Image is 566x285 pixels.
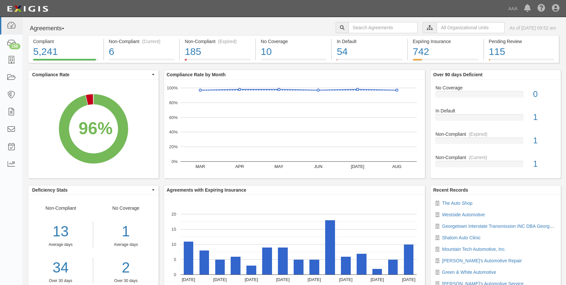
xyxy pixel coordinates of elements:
a: 2 [98,257,153,278]
div: 5,241 [33,45,98,59]
a: Mountain Tech Automotive, Inc. [442,247,506,252]
div: (Expired) [218,38,237,45]
text: APR [235,164,244,169]
div: 159 [9,43,20,49]
div: As of [DATE] 09:52 am [510,25,556,31]
text: [DATE] [307,277,321,282]
text: 40% [169,130,178,134]
div: Average days [98,242,153,248]
i: Help Center - Complianz [537,5,545,12]
div: No Coverage [261,38,326,45]
div: Expiring Insurance [413,38,478,45]
div: 1 [98,221,153,242]
div: No Coverage [430,84,561,91]
div: (Expired) [469,131,488,137]
button: Agreements [28,22,77,35]
div: 6 [109,45,175,59]
div: Non-Compliant [430,154,561,161]
div: 0 [528,88,561,100]
input: All Organizational Units [437,22,505,33]
div: Non-Compliant (Current) [109,38,175,45]
a: In Default1 [435,107,556,131]
div: No Coverage [93,205,158,284]
div: In Default [430,107,561,114]
div: 1 [528,135,561,147]
div: Over 30 days [28,278,93,284]
div: (Current) [469,154,487,161]
span: Deficiency Stats [32,187,150,193]
b: Compliance Rate by Month [167,72,226,77]
text: 10 [171,242,176,247]
svg: A chart. [164,80,425,178]
a: Westside Automotive [442,212,485,217]
a: No Coverage0 [435,84,556,108]
text: 100% [167,85,178,90]
a: Non-Compliant(Expired)185 [180,59,255,64]
text: [DATE] [402,277,415,282]
a: Green & White Automotive [442,270,496,275]
div: Compliant [33,38,98,45]
button: Deficiency Stats [28,185,158,195]
div: 10 [261,45,326,59]
a: Non-Compliant(Expired)1 [435,131,556,154]
a: In Default54 [332,59,407,64]
div: 742 [413,45,478,59]
div: Non-Compliant [28,205,93,284]
div: 96% [79,116,113,141]
text: AUG [392,164,401,169]
text: [DATE] [182,277,195,282]
a: Non-Compliant(Current)6 [104,59,179,64]
text: [DATE] [370,277,384,282]
div: 54 [337,45,402,59]
text: 0% [171,159,178,164]
div: 115 [489,45,554,59]
a: Shalom Auto Clinic [442,235,481,240]
text: MAR [196,164,205,169]
a: [PERSON_NAME]'s Automotive Repair [442,258,522,263]
input: Search Agreements [348,22,418,33]
a: Expiring Insurance742 [408,59,483,64]
div: (Current) [142,38,160,45]
span: Compliance Rate [32,71,150,78]
a: 34 [28,257,93,278]
div: In Default [337,38,402,45]
a: No Coverage10 [256,59,331,64]
div: Over 30 days [98,278,153,284]
img: logo-5460c22ac91f19d4615b14bd174203de0afe785f0fc80cf4dbbc73dc1793850b.png [5,3,50,15]
text: 5 [174,257,176,262]
b: Recent Records [433,187,468,193]
text: [DATE] [276,277,289,282]
a: Non-Compliant(Current)1 [435,154,556,173]
a: Pending Review115 [484,59,559,64]
div: Non-Compliant (Expired) [185,38,250,45]
text: 20 [171,212,176,217]
div: 1 [528,158,561,170]
div: 185 [185,45,250,59]
text: 0 [174,272,176,277]
text: MAY [274,164,283,169]
text: [DATE] [339,277,352,282]
text: 80% [169,100,178,105]
div: Pending Review [489,38,554,45]
div: 13 [28,221,93,242]
text: [DATE] [351,164,364,169]
div: Non-Compliant [430,131,561,137]
div: 1 [528,111,561,123]
div: Average days [28,242,93,248]
text: 20% [169,144,178,149]
b: Over 90 days Deficient [433,72,482,77]
svg: A chart. [28,80,158,178]
text: [DATE] [213,277,227,282]
text: 15 [171,227,176,232]
a: The Auto Shop [442,201,472,206]
a: AAA [505,2,521,15]
text: 60% [169,115,178,120]
text: JUN [314,164,322,169]
b: Agreements with Expiring Insurance [167,187,246,193]
a: Compliant5,241 [28,59,103,64]
button: Compliance Rate [28,70,158,79]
